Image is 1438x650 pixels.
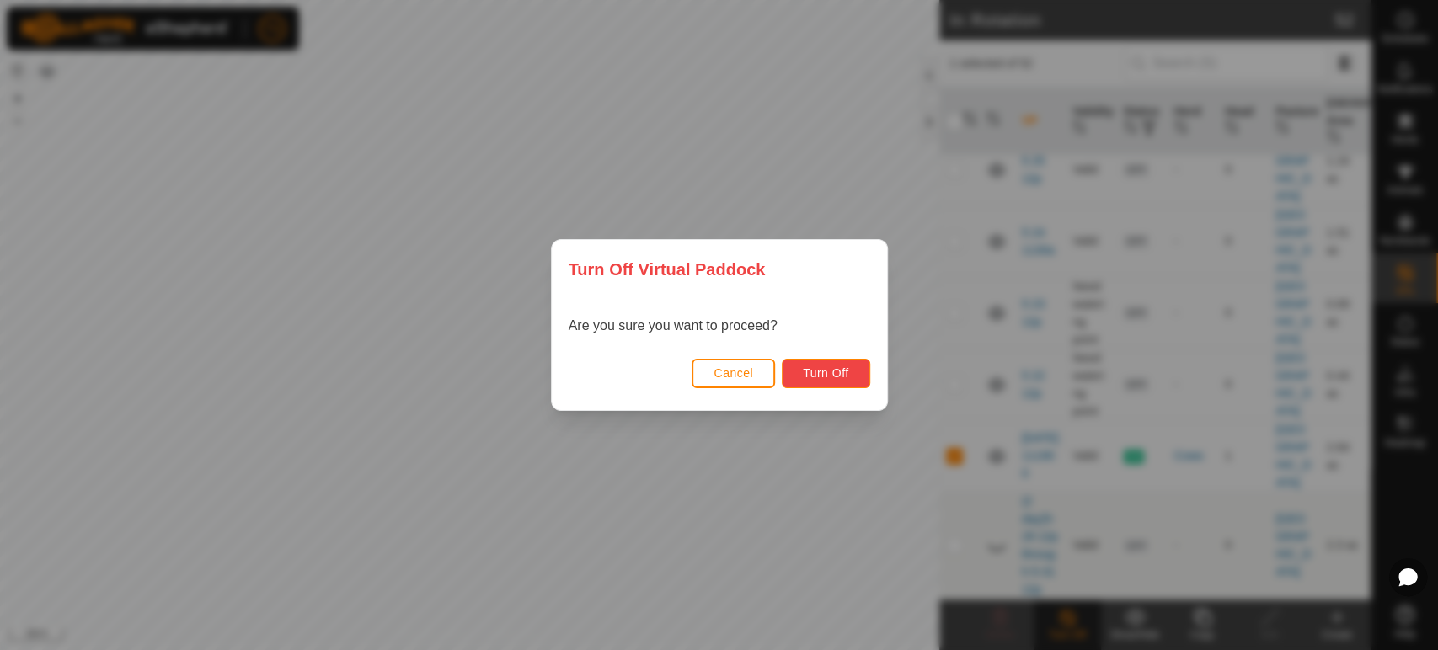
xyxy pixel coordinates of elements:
[803,366,849,380] span: Turn Off
[569,316,778,336] p: Are you sure you want to proceed?
[714,366,753,380] span: Cancel
[692,359,775,388] button: Cancel
[782,359,870,388] button: Turn Off
[569,257,766,282] span: Turn Off Virtual Paddock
